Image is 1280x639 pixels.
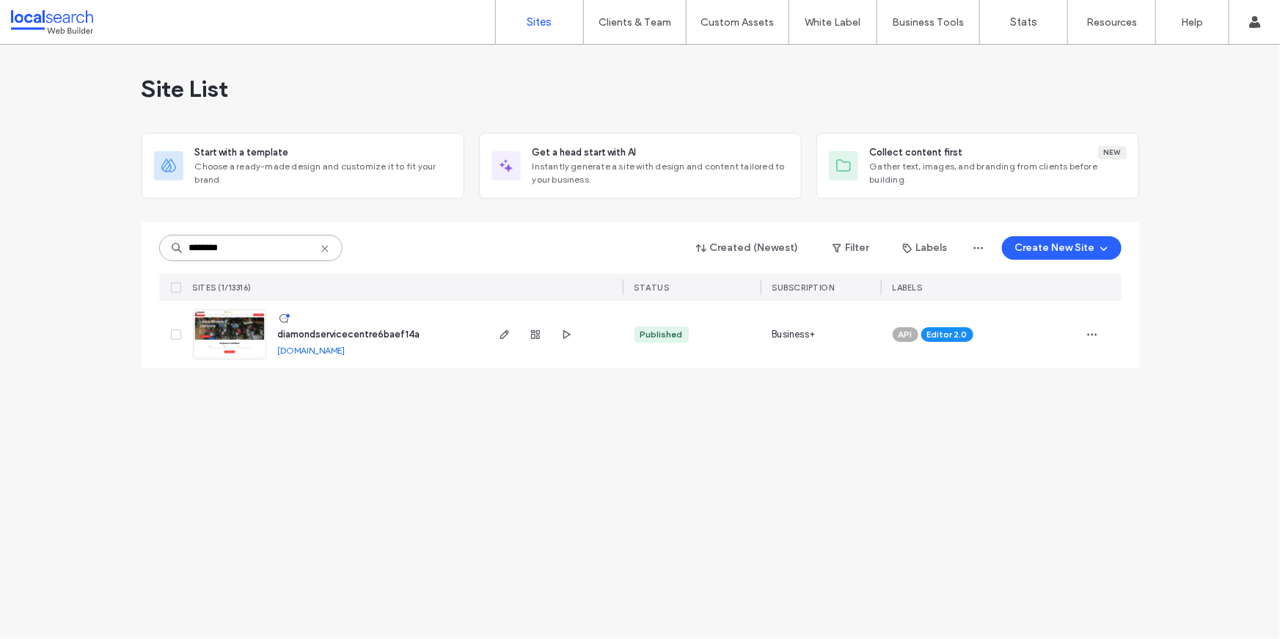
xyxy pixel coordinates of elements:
[805,16,861,29] label: White Label
[1182,16,1204,29] label: Help
[893,16,965,29] label: Business Tools
[278,329,420,340] a: diamondservicecentre6baef14a
[1002,236,1122,260] button: Create New Site
[599,16,671,29] label: Clients & Team
[818,236,884,260] button: Filter
[142,74,229,103] span: Site List
[34,10,64,23] span: Help
[533,145,637,160] span: Get a head start with AI
[772,282,835,293] span: SUBSCRIPTION
[195,145,289,160] span: Start with a template
[893,282,923,293] span: LABELS
[870,145,963,160] span: Collect content first
[684,236,812,260] button: Created (Newest)
[278,345,345,356] a: [DOMAIN_NAME]
[1086,16,1137,29] label: Resources
[479,133,802,199] div: Get a head start with AIInstantly generate a site with design and content tailored to your business.
[640,328,683,341] div: Published
[899,328,913,341] span: API
[1010,15,1037,29] label: Stats
[890,236,961,260] button: Labels
[772,327,816,342] span: Business+
[533,160,789,186] span: Instantly generate a site with design and content tailored to your business.
[870,160,1127,186] span: Gather text, images, and branding from clients before building.
[816,133,1139,199] div: Collect content firstNewGather text, images, and branding from clients before building.
[527,15,552,29] label: Sites
[193,282,252,293] span: SITES (1/13316)
[1098,146,1127,159] div: New
[701,16,775,29] label: Custom Assets
[142,133,464,199] div: Start with a templateChoose a ready-made design and customize it to fit your brand.
[634,282,670,293] span: STATUS
[927,328,968,341] span: Editor 2.0
[195,160,452,186] span: Choose a ready-made design and customize it to fit your brand.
